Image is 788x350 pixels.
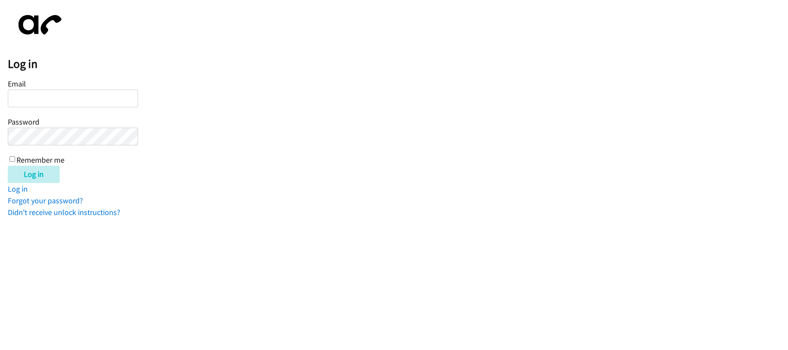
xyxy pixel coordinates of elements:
input: Log in [8,166,60,183]
a: Didn't receive unlock instructions? [8,207,120,217]
label: Remember me [16,155,64,165]
img: aphone-8a226864a2ddd6a5e75d1ebefc011f4aa8f32683c2d82f3fb0802fe031f96514.svg [8,8,68,42]
label: Email [8,79,26,89]
h2: Log in [8,57,788,71]
a: Log in [8,184,28,194]
label: Password [8,117,39,127]
a: Forgot your password? [8,196,83,206]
